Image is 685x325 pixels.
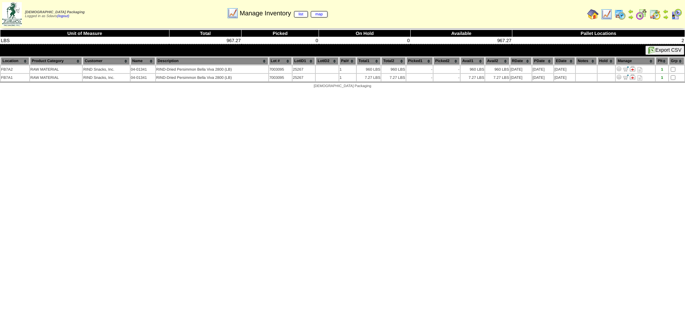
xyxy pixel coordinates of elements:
td: 25267 [293,74,315,81]
td: [DATE] [532,74,553,81]
td: RAW MATERIAL [30,66,82,73]
i: Note [638,75,642,81]
th: Total2 [381,57,405,65]
td: RAW MATERIAL [30,74,82,81]
th: Hold [598,57,615,65]
td: 960 LBS [381,66,405,73]
div: 1 [656,67,668,72]
th: On Hold [319,30,411,37]
td: - [433,66,460,73]
th: Available [411,30,512,37]
td: 967.27 [169,37,241,44]
td: 0 [242,37,319,44]
a: (logout) [57,14,69,18]
td: FB7A2 [1,66,29,73]
th: LotID1 [293,57,315,65]
img: calendarprod.gif [614,9,626,20]
td: 0 [319,37,411,44]
th: Total1 [357,57,381,65]
td: 967.27 [411,37,512,44]
img: Move [623,66,629,72]
img: Move [623,74,629,80]
td: FB7A1 [1,74,29,81]
td: 1 [339,66,356,73]
img: calendarinout.gif [649,9,661,20]
th: Pallet Locations [512,30,685,37]
span: [DEMOGRAPHIC_DATA] Packaging [25,10,85,14]
th: Location [1,57,29,65]
td: 1 [339,74,356,81]
td: 2 [512,37,685,44]
span: Logged in as Sdavis [25,10,85,18]
th: Grp [669,57,684,65]
th: Avail1 [461,57,484,65]
th: Product Category [30,57,82,65]
img: home.gif [587,9,599,20]
th: Pal# [339,57,356,65]
td: - [433,74,460,81]
td: 04-01341 [131,66,155,73]
th: Manage [616,57,655,65]
img: Manage Hold [630,74,635,80]
td: RIND-Dried Persimmon Bella Viva 2800 (LB) [156,66,268,73]
td: 7003095 [269,66,292,73]
th: Customer [83,57,130,65]
td: [DATE] [554,66,575,73]
td: - [406,74,433,81]
img: excel.gif [648,47,655,54]
img: Adjust [616,66,622,72]
img: arrowleft.gif [628,9,634,14]
i: Note [638,67,642,72]
th: Description [156,57,268,65]
img: arrowright.gif [663,14,669,20]
span: Manage Inventory [240,10,328,17]
img: calendarcustomer.gif [671,9,682,20]
td: [DATE] [510,74,532,81]
td: RIND Snacks, Inc. [83,66,130,73]
th: Name [131,57,155,65]
a: list [294,11,308,17]
th: EDate [554,57,575,65]
img: Adjust [616,74,622,80]
td: 7.27 LBS [485,74,509,81]
td: 25267 [293,66,315,73]
th: Picked2 [433,57,460,65]
th: Notes [576,57,597,65]
th: Lot # [269,57,292,65]
button: Export CSV [645,46,684,55]
th: Picked1 [406,57,433,65]
img: line_graph.gif [601,9,612,20]
td: 7.27 LBS [381,74,405,81]
div: 1 [656,76,668,80]
td: RIND-Dried Persimmon Bella Viva 2800 (LB) [156,74,268,81]
td: 960 LBS [461,66,484,73]
img: Manage Hold [630,66,635,72]
td: [DATE] [532,66,553,73]
th: Plt [656,57,668,65]
th: Picked [242,30,319,37]
th: Unit of Measure [0,30,169,37]
td: 7003095 [269,74,292,81]
img: arrowleft.gif [663,9,669,14]
td: RIND Snacks, Inc. [83,74,130,81]
td: LBS [0,37,169,44]
td: - [406,66,433,73]
th: Total [169,30,241,37]
td: 960 LBS [357,66,381,73]
th: LotID2 [316,57,339,65]
img: line_graph.gif [227,7,238,19]
th: PDate [532,57,553,65]
img: zoroco-logo-small.webp [2,2,22,26]
td: [DATE] [510,66,532,73]
th: Avail2 [485,57,509,65]
td: 04-01341 [131,74,155,81]
td: 7.27 LBS [461,74,484,81]
th: RDate [510,57,532,65]
td: [DATE] [554,74,575,81]
a: map [311,11,328,17]
span: [DEMOGRAPHIC_DATA] Packaging [314,84,371,88]
img: calendarblend.gif [636,9,647,20]
td: 7.27 LBS [357,74,381,81]
img: arrowright.gif [628,14,634,20]
td: 960 LBS [485,66,509,73]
